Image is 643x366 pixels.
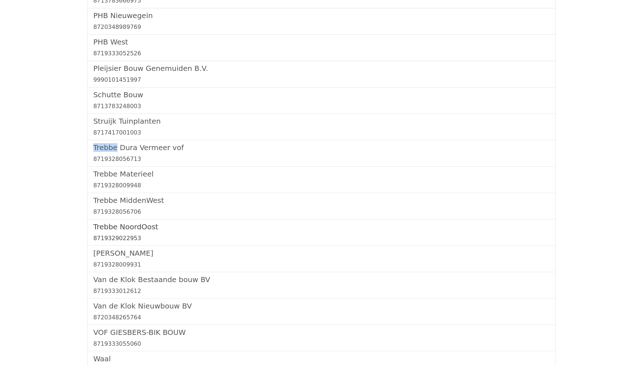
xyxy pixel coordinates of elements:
[93,275,550,284] h5: Van de Klok Bestaande bouw BV
[93,354,550,363] h5: Waal
[93,249,550,258] h5: [PERSON_NAME]
[93,340,550,348] div: 8719333055060
[93,170,550,190] a: Trebbe Materieel8719328009948
[93,328,550,337] h5: VOF GIESBERS-BIK BOUW
[93,11,550,20] h5: PHB Nieuwegein
[93,143,550,163] a: Trebbe Dura Vermeer vof8719328056713
[93,196,550,205] h5: Trebbe MiddenWest
[93,64,550,84] a: Pleijsier Bouw Genemuiden B.V.9990101451997
[93,208,550,216] div: 8719328056706
[93,181,550,190] div: 8719328009948
[93,11,550,31] a: PHB Nieuwegein8720348989769
[93,102,550,111] div: 8713783248003
[93,249,550,269] a: [PERSON_NAME]8719328009931
[93,302,550,322] a: Van de Klok Nieuwbouw BV8720348265764
[93,287,550,295] div: 8719333012612
[93,90,550,99] h5: Schutte Bouw
[93,260,550,269] div: 8719328009931
[93,117,550,125] h5: Struijk Tuinplanten
[93,64,550,73] h5: Pleijsier Bouw Genemuiden B.V.
[93,143,550,152] h5: Trebbe Dura Vermeer vof
[93,90,550,111] a: Schutte Bouw8713783248003
[93,275,550,295] a: Van de Klok Bestaande bouw BV8719333012612
[93,302,550,310] h5: Van de Klok Nieuwbouw BV
[93,222,550,231] h5: Trebbe NoordOost
[93,128,550,137] div: 8717417001003
[93,117,550,137] a: Struijk Tuinplanten8717417001003
[93,49,550,58] div: 8719333052526
[93,196,550,216] a: Trebbe MiddenWest8719328056706
[93,23,550,31] div: 8720348989769
[93,76,550,84] div: 9990101451997
[93,155,550,163] div: 8719328056713
[93,328,550,348] a: VOF GIESBERS-BIK BOUW8719333055060
[93,222,550,243] a: Trebbe NoordOost8719329022953
[93,38,550,46] h5: PHB West
[93,313,550,322] div: 8720348265764
[93,170,550,178] h5: Trebbe Materieel
[93,234,550,243] div: 8719329022953
[93,38,550,58] a: PHB West8719333052526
